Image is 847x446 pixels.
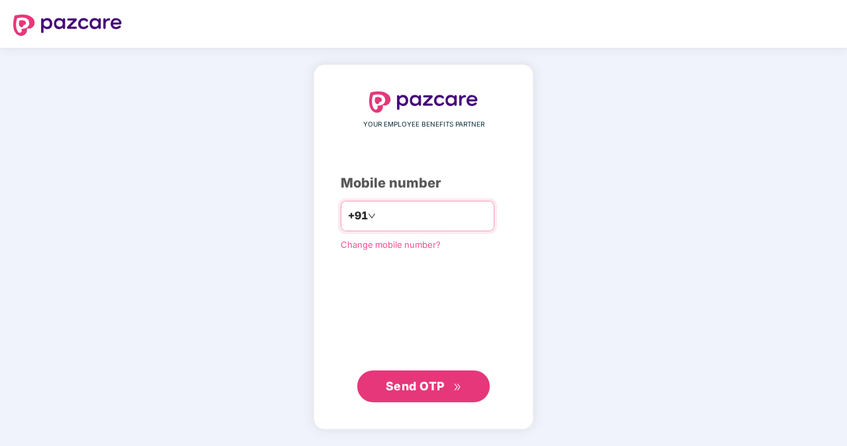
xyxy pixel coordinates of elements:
span: YOUR EMPLOYEE BENEFITS PARTNER [363,119,484,130]
a: Change mobile number? [341,239,441,250]
span: +91 [348,207,368,224]
button: Send OTPdouble-right [357,370,490,402]
div: Mobile number [341,173,506,194]
img: logo [13,15,122,36]
span: Send OTP [386,379,445,393]
span: double-right [453,383,462,392]
img: logo [369,91,478,113]
span: down [368,212,376,220]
